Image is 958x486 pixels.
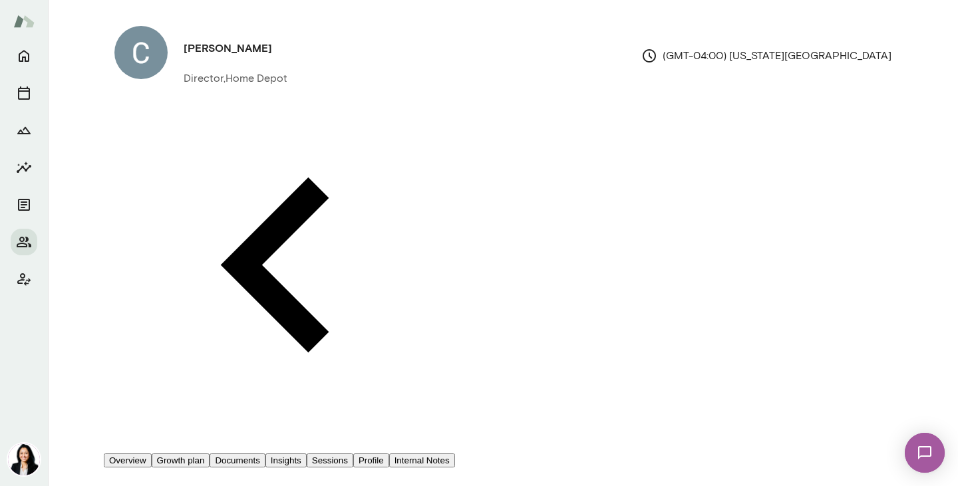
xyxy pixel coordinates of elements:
button: Overview [104,453,152,467]
img: Cecil Payne [114,26,168,79]
p: (GMT-04:00) [US_STATE][GEOGRAPHIC_DATA] [641,48,891,64]
button: Insights [265,453,307,467]
button: Sessions [11,80,37,106]
h4: [PERSON_NAME] [184,40,272,56]
button: Growth plan [152,453,210,467]
img: Mento [13,9,35,34]
img: Monica Aggarwal [8,443,40,475]
button: Internal Notes [389,453,455,467]
button: Home [11,43,37,69]
button: Client app [11,266,37,293]
button: Documents [11,191,37,218]
button: Sessions [307,453,353,467]
button: Insights [11,154,37,181]
button: Members [11,229,37,255]
p: Director, Home Depot [184,70,287,86]
button: Profile [353,453,389,467]
button: Documents [210,453,265,467]
button: Growth Plan [11,117,37,144]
